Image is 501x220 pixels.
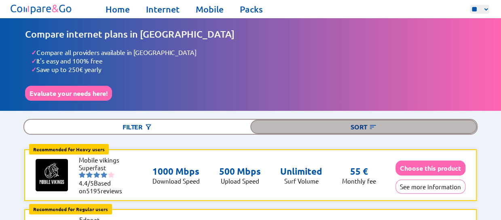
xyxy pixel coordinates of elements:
[79,179,94,187] span: 4.4/5
[33,146,105,152] b: Recommended for Heavy users
[93,171,100,178] img: starnr3
[395,161,465,176] button: Choose this product
[9,2,74,16] img: Logo of Compare&Go
[395,180,465,194] button: See more information
[280,166,322,177] p: Unlimited
[79,179,127,195] li: Based on reviews
[219,166,261,177] p: 500 Mbps
[25,86,112,101] button: Evaluate your needs here!
[350,166,368,177] p: 55 €
[395,164,465,172] a: Choose this product
[342,177,376,185] p: Monthly fee
[196,4,224,15] a: Mobile
[31,57,476,65] li: It's easy and 100% free
[146,4,180,15] a: Internet
[24,120,250,134] div: Filter
[108,171,114,178] img: starnr5
[240,4,263,15] a: Packs
[31,57,36,65] span: ✓
[152,177,200,185] p: Download Speed
[86,171,93,178] img: starnr2
[250,120,476,134] div: Sort
[86,187,101,195] span: 5195
[152,166,200,177] p: 1000 Mbps
[101,171,107,178] img: starnr4
[36,159,68,191] img: Logo of Mobile vikings
[106,4,130,15] a: Home
[31,48,476,57] li: Compare all providers available in [GEOGRAPHIC_DATA]
[369,123,377,131] img: Button open the sorting menu
[79,156,127,164] li: Mobile vikings
[144,123,152,131] img: Button open the filtering menu
[79,164,127,171] li: Superfast
[280,177,322,185] p: Surf Volume
[31,65,36,74] span: ✓
[33,206,108,212] b: Recommended for Regular users
[31,48,36,57] span: ✓
[25,28,476,40] h1: Compare internet plans in [GEOGRAPHIC_DATA]
[219,177,261,185] p: Upload Speed
[31,65,476,74] li: Save up to 250€ yearly
[79,171,85,178] img: starnr1
[395,183,465,190] a: See more information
